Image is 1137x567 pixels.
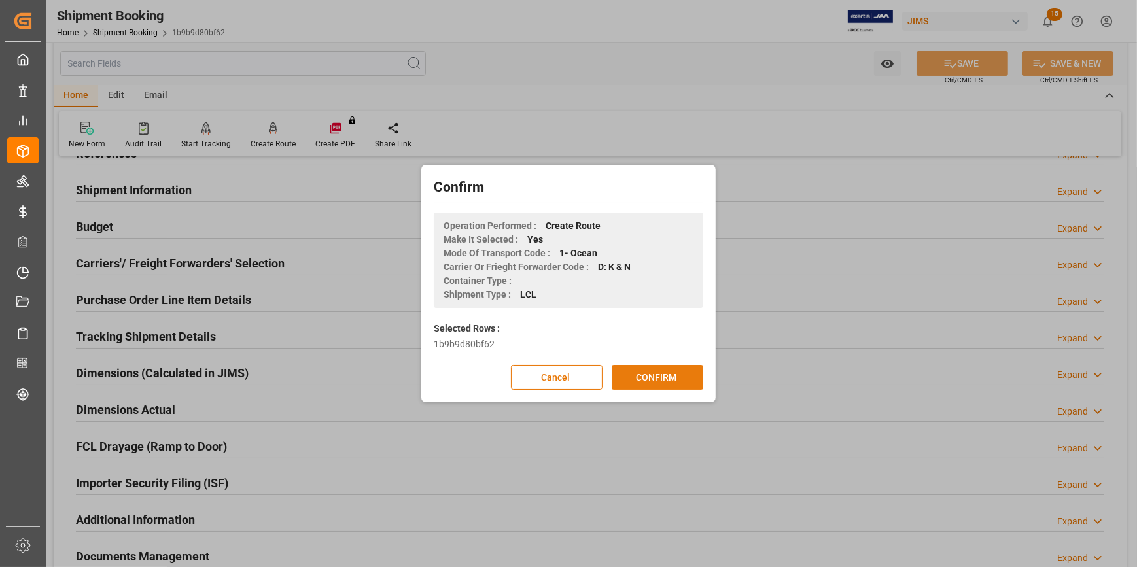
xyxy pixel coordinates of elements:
[546,219,601,233] span: Create Route
[444,219,536,233] span: Operation Performed :
[444,288,511,301] span: Shipment Type :
[520,288,536,301] span: LCL
[559,247,597,260] span: 1- Ocean
[444,260,589,274] span: Carrier Or Frieght Forwarder Code :
[444,274,512,288] span: Container Type :
[612,365,703,390] button: CONFIRM
[434,337,703,351] div: 1b9b9d80bf62
[434,322,500,335] label: Selected Rows :
[444,247,550,260] span: Mode Of Transport Code :
[434,177,703,198] h2: Confirm
[527,233,543,247] span: Yes
[511,365,603,390] button: Cancel
[444,233,518,247] span: Make It Selected :
[598,260,631,274] span: D: K & N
